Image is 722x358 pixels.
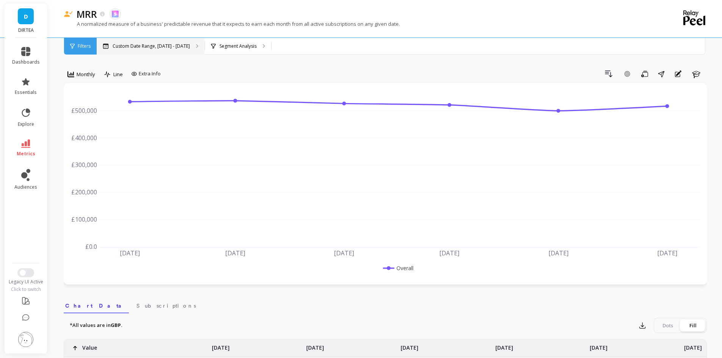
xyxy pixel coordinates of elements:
[12,59,40,65] span: dashboards
[212,339,230,352] p: [DATE]
[15,89,37,95] span: essentials
[65,302,127,310] span: Chart Data
[77,8,97,20] p: MRR
[18,332,33,347] img: profile picture
[590,339,608,352] p: [DATE]
[401,339,418,352] p: [DATE]
[112,11,119,17] img: api.skio.svg
[113,43,190,49] p: Custom Date Range, [DATE] - [DATE]
[64,11,73,17] img: header icon
[64,296,707,313] nav: Tabs
[18,121,34,127] span: explore
[78,43,91,49] span: Filters
[64,20,400,27] p: A normalized measure of a business' predictable revenue that it expects to earn each month from a...
[306,339,324,352] p: [DATE]
[111,322,122,328] strong: GBP.
[113,71,123,78] span: Line
[82,339,97,352] p: Value
[5,286,47,292] div: Click to switch
[17,151,35,157] span: metrics
[5,279,47,285] div: Legacy UI Active
[139,70,161,78] span: Extra Info
[219,43,257,49] p: Segment Analysis
[495,339,513,352] p: [DATE]
[77,71,95,78] span: Monthly
[680,319,705,331] div: Fill
[12,27,40,33] p: DIRTEA
[14,184,37,190] span: audiences
[655,319,680,331] div: Dots
[136,302,196,310] span: Subscriptions
[684,339,702,352] p: [DATE]
[17,268,34,277] button: Switch to New UI
[24,12,28,21] span: D
[70,322,122,329] p: *All values are in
